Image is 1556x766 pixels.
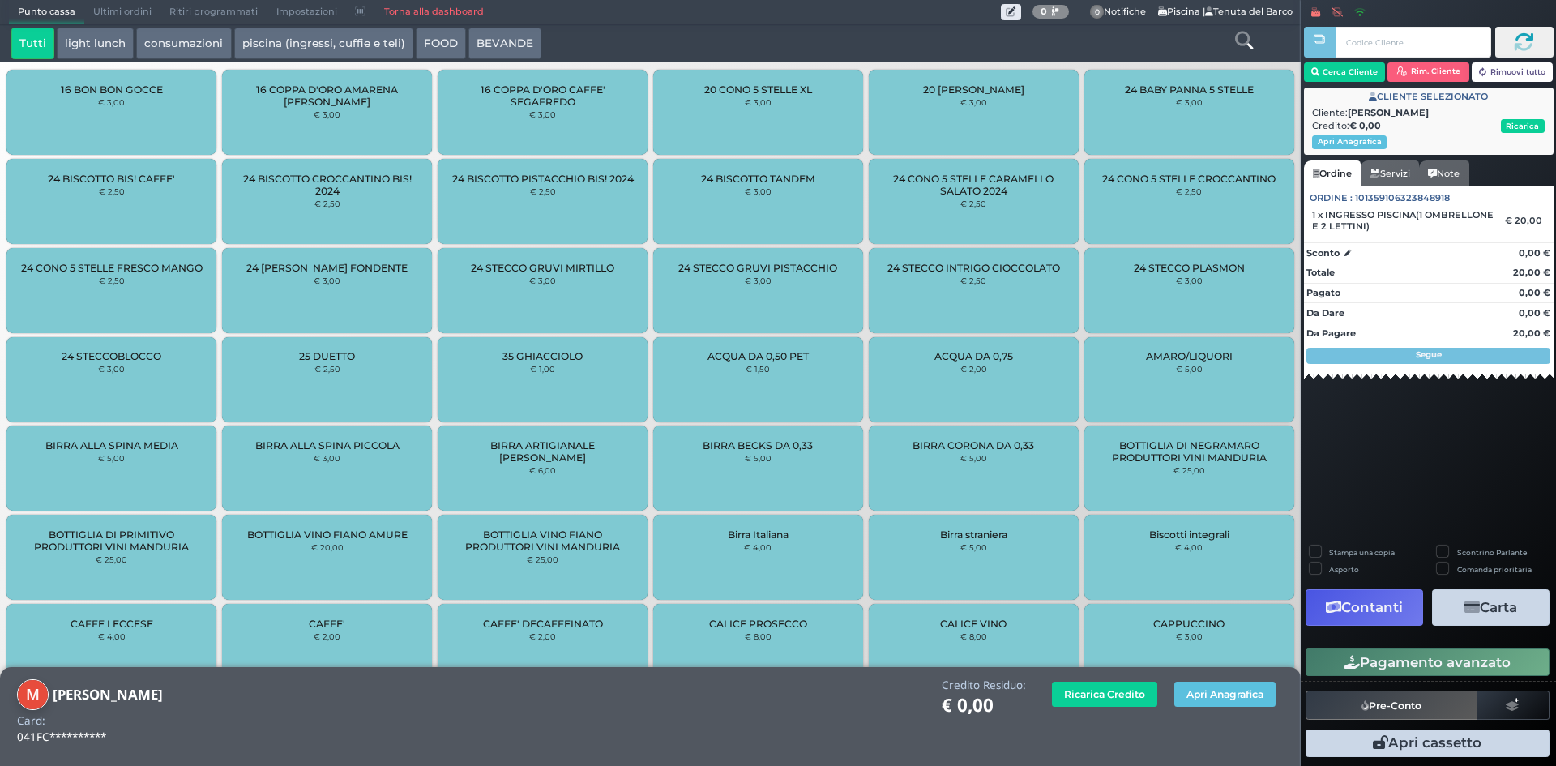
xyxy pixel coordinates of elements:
button: Ricarica [1501,119,1545,133]
div: € 20,00 [1503,215,1550,226]
button: Pagamento avanzato [1306,648,1550,676]
strong: 0,00 € [1519,247,1550,259]
button: FOOD [416,28,466,60]
span: BIRRA ALLA SPINA MEDIA [45,439,178,451]
button: light lunch [57,28,134,60]
strong: 20,00 € [1513,267,1550,278]
small: € 25,00 [1173,465,1205,475]
small: € 2,50 [314,364,340,374]
b: 0 [1041,6,1047,17]
small: € 3,00 [1176,97,1203,107]
small: € 3,00 [745,97,772,107]
small: € 5,00 [960,542,987,552]
small: € 5,00 [960,453,987,463]
b: [PERSON_NAME] [1348,107,1429,118]
button: Ricarica Credito [1052,682,1157,707]
small: € 3,00 [745,186,772,196]
small: € 3,00 [314,453,340,463]
small: € 2,50 [99,276,125,285]
span: 35 GHIACCIOLO [502,350,583,362]
h4: Card: [17,715,45,727]
small: € 3,00 [1176,631,1203,641]
small: € 2,00 [314,631,340,641]
strong: 0,00 € [1519,307,1550,319]
span: 101359106323848918 [1355,191,1450,205]
span: 20 CONO 5 STELLE XL [704,83,812,96]
small: € 8,00 [960,631,987,641]
small: € 20,00 [311,542,344,552]
span: BIRRA CORONA DA 0,33 [913,439,1034,451]
span: BOTTIGLIA VINO FIANO PRODUTTORI VINI MANDURIA [451,528,634,553]
label: Stampa una copia [1329,547,1395,558]
span: BOTTIGLIA DI NEGRAMARO PRODUTTORI VINI MANDURIA [1097,439,1280,464]
small: € 3,00 [314,276,340,285]
strong: 0,00 € [1519,287,1550,298]
button: Contanti [1306,589,1423,626]
span: ACQUA DA 0,50 PET [707,350,809,362]
button: Apri Anagrafica [1312,135,1387,149]
small: € 2,50 [1176,186,1202,196]
span: 24 STECCOBLOCCO [62,350,161,362]
small: € 4,00 [98,631,126,641]
span: Ordine : [1310,191,1353,205]
button: consumazioni [136,28,231,60]
span: Ultimi ordini [84,1,160,24]
span: 24 STECCO GRUVI PISTACCHIO [678,262,837,274]
label: Comanda prioritaria [1457,564,1532,575]
span: Birra Italiana [728,528,789,541]
span: CALICE VINO [940,618,1007,630]
span: 24 BISCOTTO CROCCANTINO BIS! 2024 [236,173,418,197]
span: ACQUA DA 0,75 [934,350,1013,362]
button: Tutti [11,28,54,60]
strong: € 0,00 [1349,120,1381,131]
label: Asporto [1329,564,1359,575]
span: BIRRA BECKS DA 0,33 [703,439,813,451]
strong: Da Pagare [1306,327,1356,339]
small: € 2,50 [530,186,556,196]
strong: Totale [1306,267,1335,278]
span: CAFFE' DECAFFEINATO [483,618,603,630]
span: CAFFE' [309,618,345,630]
span: AMARO/LIQUORI [1146,350,1233,362]
span: Biscotti integrali [1149,528,1229,541]
span: 24 CONO 5 STELLE CARAMELLO SALATO 2024 [883,173,1065,197]
span: 16 COPPA D'ORO AMARENA [PERSON_NAME] [236,83,418,108]
strong: Pagato [1306,287,1340,298]
div: Cliente: [1312,106,1545,120]
input: Codice Cliente [1336,27,1490,58]
span: 24 STECCO GRUVI MIRTILLO [471,262,614,274]
div: Credito: [1312,119,1545,133]
button: piscina (ingressi, cuffie e teli) [234,28,413,60]
small: € 3,00 [98,364,125,374]
small: € 1,50 [746,364,770,374]
span: 16 BON BON GOCCE [61,83,163,96]
span: Ritiri programmati [160,1,267,24]
span: BIRRA ARTIGIANALE [PERSON_NAME] [451,439,634,464]
small: € 1,00 [530,364,555,374]
span: 25 DUETTO [299,350,355,362]
small: € 3,00 [529,109,556,119]
b: [PERSON_NAME] [53,685,163,704]
small: € 8,00 [745,631,772,641]
span: Birra straniera [940,528,1007,541]
small: € 5,00 [98,453,125,463]
span: 24 CONO 5 STELLE FRESCO MANGO [21,262,203,274]
h4: Credito Residuo: [942,679,1026,691]
span: 20 [PERSON_NAME] [923,83,1024,96]
strong: Segue [1416,349,1442,360]
small: € 2,50 [314,199,340,208]
span: 24 BISCOTTO TANDEM [701,173,815,185]
h1: € 0,00 [942,695,1026,716]
span: BOTTIGLIA VINO FIANO AMURE [247,528,408,541]
small: € 2,50 [960,276,986,285]
button: Carta [1432,589,1550,626]
a: Servizi [1361,160,1419,186]
small: € 25,00 [96,554,127,564]
small: € 3,00 [960,97,987,107]
small: € 4,00 [744,542,772,552]
span: 16 COPPA D'ORO CAFFE' SEGAFREDO [451,83,634,108]
span: CAPPUCCINO [1153,618,1225,630]
span: 0 [1090,5,1105,19]
small: € 3,00 [314,109,340,119]
button: Cerca Cliente [1304,62,1386,82]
